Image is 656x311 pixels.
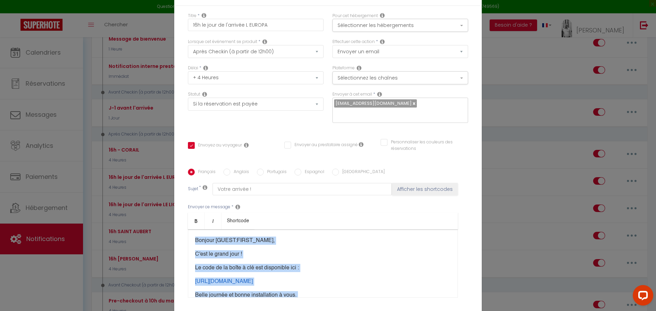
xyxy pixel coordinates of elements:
[380,13,385,18] i: This Rental
[195,279,253,284] a: [URL][DOMAIN_NAME]
[264,169,287,176] label: Portugais
[188,13,196,19] label: Titre
[188,204,230,210] label: Envoyer ce message
[188,91,200,98] label: Statut
[359,142,364,147] i: Envoyer au prestataire si il est assigné
[332,19,468,32] button: Sélectionner les hébergements
[392,183,458,195] button: Afficher les shortcodes
[262,39,267,44] i: Event Occur
[244,142,249,148] i: Envoyer au voyageur
[188,213,205,229] a: Bold
[332,71,468,84] button: Sélectionnez les chaînes
[195,250,451,258] p: C'est le grand jour !
[332,65,355,71] label: Plateforme
[235,204,240,210] i: Message
[195,237,451,245] p: Bonjour [GUEST:FIRST_NAME],
[332,13,378,19] label: Pour cet hébergement
[332,91,372,98] label: Envoyer à cet email
[195,169,216,176] label: Français
[188,186,198,193] label: Sujet
[221,213,255,229] a: Shortcode
[188,65,198,71] label: Délai
[357,65,361,71] i: Action Channel
[627,282,656,311] iframe: LiveChat chat widget
[203,185,207,190] i: Subject
[205,213,221,229] a: Italic
[188,229,458,298] div: ​Belle journée et bonne installation à vous. Cordialement, Sébastien​
[377,91,382,97] i: Recipient
[336,100,412,107] span: [EMAIL_ADDRESS][DOMAIN_NAME]
[301,169,324,176] label: Espagnol
[202,91,207,97] i: Booking status
[230,169,249,176] label: Anglais
[339,169,385,176] label: [GEOGRAPHIC_DATA]
[202,13,206,18] i: Title
[332,39,375,45] label: Effectuer cette action
[380,39,385,44] i: Action Type
[195,264,451,272] p: Le code de la boîte à clé est disponible ici :
[188,39,257,45] label: Lorsque cet événement se produit
[203,65,208,71] i: Action Time
[195,278,451,286] p: ​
